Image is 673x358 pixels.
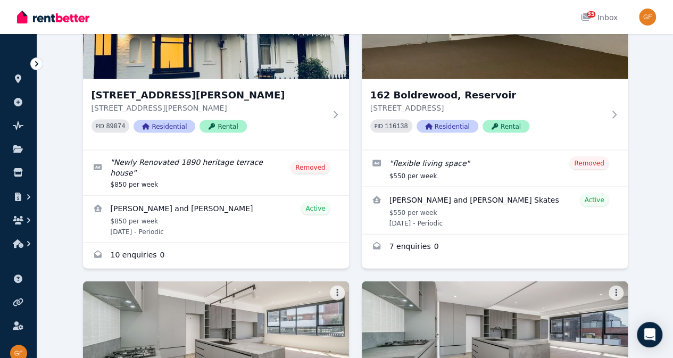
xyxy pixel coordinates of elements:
code: 116138 [385,123,408,130]
p: [STREET_ADDRESS][PERSON_NAME] [92,103,326,113]
code: 89074 [106,123,125,130]
a: Enquiries for 162 Boldrewood, Reservoir [362,235,628,260]
div: Inbox [580,12,618,23]
span: Rental [200,120,246,133]
div: Open Intercom Messenger [637,322,662,347]
button: More options [609,286,624,301]
img: George Fattouche [639,9,656,26]
a: View details for Ricky Jenkins and Haylie Skates [362,187,628,234]
span: 35 [587,11,595,18]
span: Residential [417,120,478,133]
a: View details for David Kidson and Divya Venkataraman [83,196,349,243]
small: PID [375,123,383,129]
a: Edit listing: Newly Renovated 1890 heritage terrace house [83,151,349,195]
span: Rental [483,120,529,133]
button: More options [330,286,345,301]
p: [STREET_ADDRESS] [370,103,604,113]
small: PID [96,123,104,129]
a: Enquiries for 112 Willson St, Brunswick [83,243,349,269]
h3: 162 Boldrewood, Reservoir [370,88,604,103]
a: Edit listing: flexible living space [362,151,628,187]
span: Residential [134,120,195,133]
img: RentBetter [17,9,89,25]
h3: [STREET_ADDRESS][PERSON_NAME] [92,88,326,103]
